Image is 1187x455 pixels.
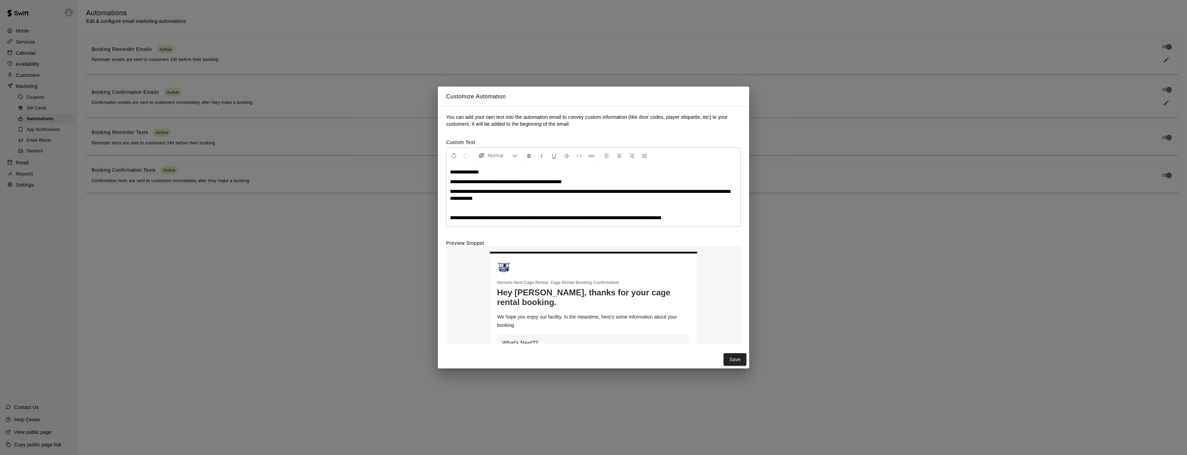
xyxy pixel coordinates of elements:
[586,149,597,162] button: Insert Link
[638,149,650,162] button: Justify Align
[724,353,746,366] button: Save
[497,260,511,274] img: Hornets Nest Cage Rental
[626,149,638,162] button: Right Align
[448,149,460,162] button: Undo
[561,149,572,162] button: Format Strikethrough
[497,313,690,329] p: We hope you enjoy our facility. In the meantime, here's some information about your booking.
[548,149,560,162] button: Format Underline
[523,149,535,162] button: Format Bold
[446,139,741,146] label: Custom Text
[573,149,585,162] button: Insert Code
[536,149,548,162] button: Format Italics
[502,340,538,346] span: What's Next??
[497,288,690,307] h1: Hey [PERSON_NAME], thanks for your cage rental booking.
[475,149,520,162] button: Formatting Options
[460,149,472,162] button: Redo
[446,114,741,127] p: You can add your own text into the automation email to convey custom information (like door codes...
[446,240,741,247] label: Preview Snippet
[497,280,690,286] p: Hornets Nest Cage Rental : Cage Rental Booking Confirmation
[438,87,749,107] h2: Customize Automation
[601,149,613,162] button: Left Align
[614,149,625,162] button: Center Align
[488,152,512,159] span: Normal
